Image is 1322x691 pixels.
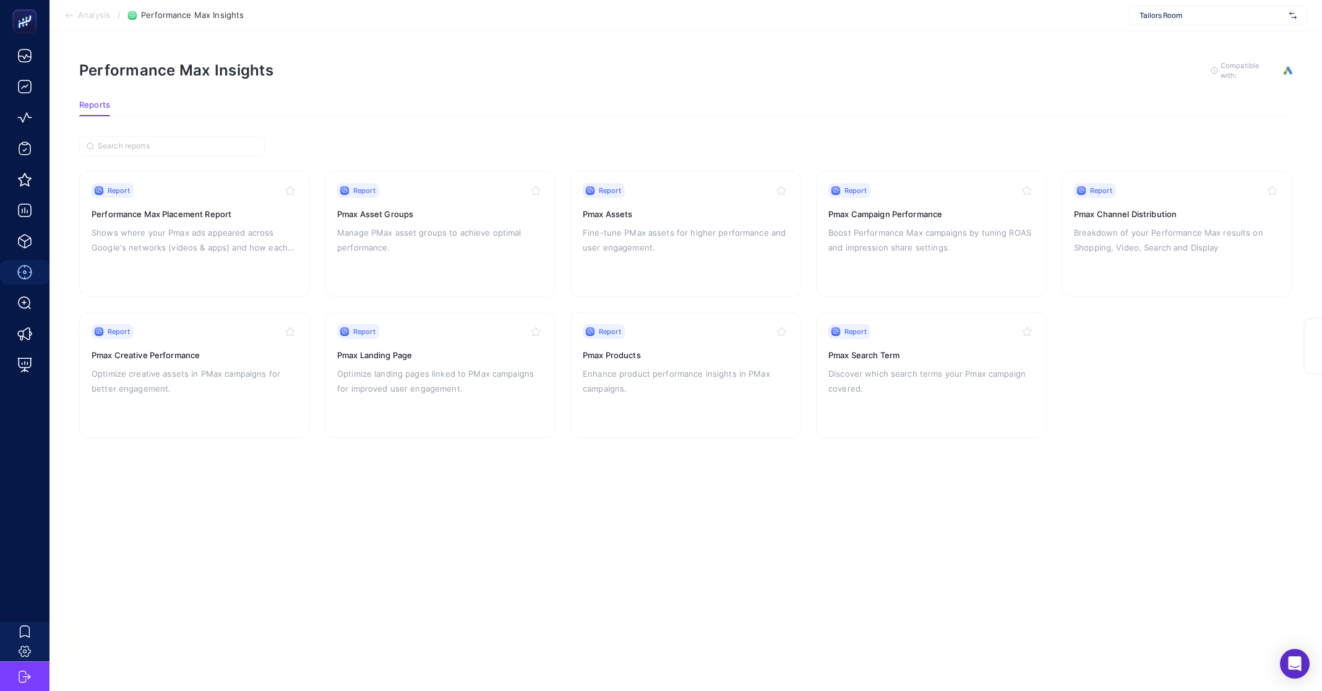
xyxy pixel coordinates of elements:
a: ReportPmax Asset GroupsManage PMax asset groups to achieve optimal performance. [325,171,556,297]
p: Breakdown of your Performance Max results on Shopping, Video, Search and Display [1074,225,1280,255]
p: Manage PMax asset groups to achieve optimal performance. [337,225,543,255]
a: ReportPmax AssetsFine-tune PMax assets for higher performance and user engagement. [570,171,801,297]
h3: Pmax Search Term [828,349,1034,361]
div: Open Intercom Messenger [1280,649,1310,679]
span: Report [1090,186,1112,195]
span: Reports [79,100,110,110]
p: Discover which search terms your Pmax campaign covered. [828,366,1034,396]
h3: Pmax Landing Page [337,349,543,361]
p: Optimize creative assets in PMax campaigns for better engagement. [92,366,298,396]
h1: Performance Max Insights [79,61,273,79]
span: Report [599,327,621,337]
a: ReportPmax Campaign PerformanceBoost Performance Max campaigns by tuning ROAS and impression shar... [816,171,1047,297]
a: ReportPmax Landing PageOptimize landing pages linked to PMax campaigns for improved user engagement. [325,312,556,438]
h3: Pmax Creative Performance [92,349,298,361]
img: svg%3e [1289,9,1297,22]
span: / [118,10,121,20]
span: Report [353,327,376,337]
p: Boost Performance Max campaigns by tuning ROAS and impression share settings. [828,225,1034,255]
a: ReportPmax Channel DistributionBreakdown of your Performance Max results on Shopping, Video, Sear... [1062,171,1292,297]
p: Optimize landing pages linked to PMax campaigns for improved user engagement. [337,366,543,396]
h3: Performance Max Placement Report [92,208,298,220]
span: Report [599,186,621,195]
span: Report [844,186,867,195]
span: Tailors Room [1140,11,1284,20]
span: Report [108,186,130,195]
span: Report [353,186,376,195]
span: Report [844,327,867,337]
h3: Pmax Asset Groups [337,208,543,220]
h3: Pmax Campaign Performance [828,208,1034,220]
p: Shows where your Pmax ads appeared across Google's networks (videos & apps) and how each placemen... [92,225,298,255]
a: ReportPerformance Max Placement ReportShows where your Pmax ads appeared across Google's networks... [79,171,310,297]
a: ReportPmax Search TermDiscover which search terms your Pmax campaign covered. [816,312,1047,438]
p: Fine-tune PMax assets for higher performance and user engagement. [583,225,789,255]
p: Enhance product performance insights in PMax campaigns. [583,366,789,396]
a: ReportPmax Creative PerformanceOptimize creative assets in PMax campaigns for better engagement. [79,312,310,438]
span: Compatible with: [1221,61,1276,80]
span: Report [108,327,130,337]
input: Search [98,142,257,151]
a: ReportPmax ProductsEnhance product performance insights in PMax campaigns. [570,312,801,438]
h3: Pmax Assets [583,208,789,220]
span: Analysis [78,11,110,20]
h3: Pmax Channel Distribution [1074,208,1280,220]
h3: Pmax Products [583,349,789,361]
span: Performance Max Insights [141,11,244,20]
button: Reports [79,100,110,116]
